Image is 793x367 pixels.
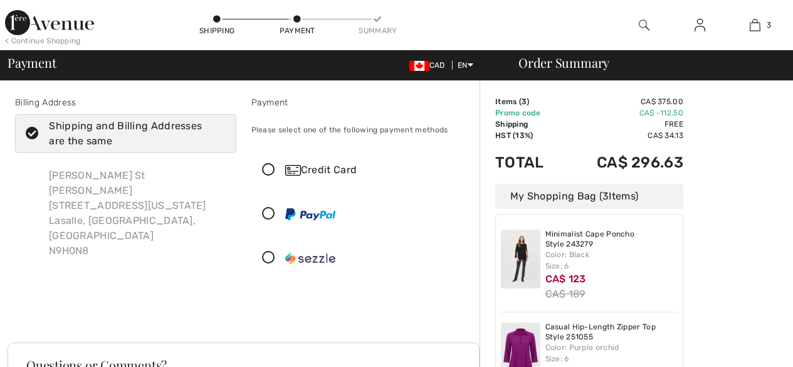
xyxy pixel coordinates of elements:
[5,10,94,35] img: 1ère Avenue
[15,96,236,109] div: Billing Address
[522,97,527,106] span: 3
[5,35,81,46] div: < Continue Shopping
[409,61,429,71] img: Canadian Dollar
[495,184,683,209] div: My Shopping Bag ( Items)
[285,252,335,265] img: Sezzle
[563,119,683,130] td: Free
[285,162,463,178] div: Credit Card
[639,18,649,33] img: search the website
[359,25,396,36] div: Summary
[563,130,683,141] td: CA$ 34.13
[251,114,473,146] div: Please select one of the following payment methods
[767,19,771,31] span: 3
[563,107,683,119] td: CA$ -112.50
[728,18,782,33] a: 3
[545,342,678,364] div: Color: Purple orchid Size: 6
[545,249,678,272] div: Color: Black Size: 6
[545,230,678,249] a: Minimalist Cape Poncho Style 243279
[458,61,473,70] span: EN
[251,96,473,109] div: Payment
[278,25,316,36] div: Payment
[545,273,586,285] span: CA$ 123
[8,56,56,69] span: Payment
[563,141,683,184] td: CA$ 296.63
[495,130,563,141] td: HST (13%)
[501,230,540,289] img: Minimalist Cape Poncho Style 243279
[409,61,450,70] span: CAD
[503,56,785,69] div: Order Summary
[285,208,335,220] img: PayPal
[563,96,683,107] td: CA$ 375.00
[495,119,563,130] td: Shipping
[750,18,760,33] img: My Bag
[198,25,236,36] div: Shipping
[685,18,715,33] a: Sign In
[495,141,563,184] td: Total
[545,288,586,300] s: CA$ 189
[495,107,563,119] td: Promo code
[39,158,236,269] div: [PERSON_NAME] St [PERSON_NAME] [STREET_ADDRESS][US_STATE] Lasalle, [GEOGRAPHIC_DATA], [GEOGRAPHIC...
[695,18,705,33] img: My Info
[602,190,609,202] span: 3
[285,165,301,176] img: Credit Card
[545,322,678,342] a: Casual Hip-Length Zipper Top Style 251055
[495,96,563,107] td: Items ( )
[49,119,217,149] div: Shipping and Billing Addresses are the same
